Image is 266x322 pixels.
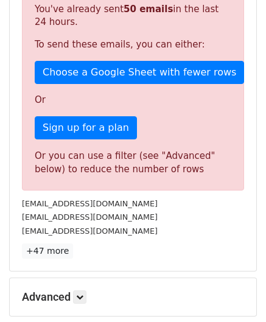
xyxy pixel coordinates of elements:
[22,226,158,236] small: [EMAIL_ADDRESS][DOMAIN_NAME]
[35,61,244,84] a: Choose a Google Sheet with fewer rows
[22,212,158,222] small: [EMAIL_ADDRESS][DOMAIN_NAME]
[205,264,266,322] iframe: Chat Widget
[35,149,231,177] div: Or you can use a filter (see "Advanced" below) to reduce the number of rows
[22,243,73,259] a: +47 more
[35,38,231,51] p: To send these emails, you can either:
[22,199,158,208] small: [EMAIL_ADDRESS][DOMAIN_NAME]
[22,290,244,304] h5: Advanced
[124,4,173,15] strong: 50 emails
[35,116,137,139] a: Sign up for a plan
[35,94,231,107] p: Or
